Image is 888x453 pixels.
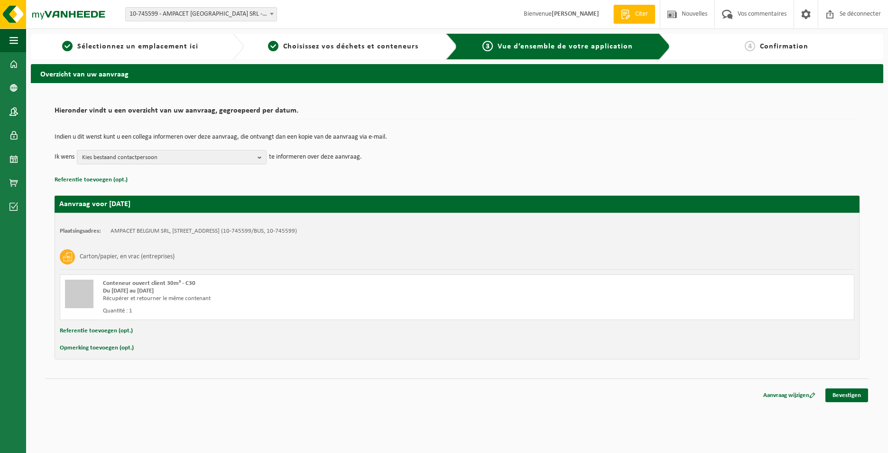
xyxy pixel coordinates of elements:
[283,43,418,50] span: Choisissez vos déchets et conteneurs
[125,7,277,21] span: 10-745599 - AMPACET BELGIUM SRL - MESSANCY
[825,388,868,402] a: Bevestigen
[62,41,73,51] span: 1
[80,249,175,264] h3: Carton/papier, en vrac (entreprises)
[552,10,599,18] strong: [PERSON_NAME]
[55,134,860,141] p: Indien u dit wenst kunt u een collega informeren over deze aanvraag, die ontvangt dan een kopie v...
[31,64,883,83] h2: Overzicht van uw aanvraag
[482,41,493,51] span: 3
[60,342,134,354] button: Opmerking toevoegen (opt.)
[269,150,362,164] p: te informeren over deze aanvraag.
[60,325,133,337] button: Referentie toevoegen (opt.)
[103,307,495,315] div: Quantité : 1
[524,10,599,18] font: Bienvenue
[498,43,633,50] span: Vue d’ensemble de votre application
[103,280,195,286] span: Conteneur ouvert client 30m³ - C30
[111,227,297,235] td: AMPACET BELGIUM SRL, [STREET_ADDRESS] (10-745599/BUS, 10-745599)
[36,41,225,52] a: 1Sélectionnez un emplacement ici
[763,392,809,398] font: Aanvraag wijzigen
[126,8,277,21] span: 10-745599 - AMPACET BELGIUM SRL - MESSANCY
[82,151,254,165] span: Kies bestaand contactpersoon
[55,150,74,164] p: Ik wens
[756,388,823,402] a: Aanvraag wijzigen
[613,5,655,24] a: Citer
[77,43,198,50] span: Sélectionnez un emplacement ici
[103,295,495,302] div: Récupérer et retourner le même contenant
[77,150,267,164] button: Kies bestaand contactpersoon
[760,43,808,50] span: Confirmation
[268,41,278,51] span: 2
[60,228,101,234] strong: Plaatsingsadres:
[249,41,438,52] a: 2Choisissez vos déchets et conteneurs
[103,288,154,294] strong: Du [DATE] au [DATE]
[55,107,860,120] h2: Hieronder vindt u een overzicht van uw aanvraag, gegroepeerd per datum.
[745,41,755,51] span: 4
[59,200,130,208] strong: Aanvraag voor [DATE]
[55,174,128,186] button: Referentie toevoegen (opt.)
[633,9,650,19] span: Citer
